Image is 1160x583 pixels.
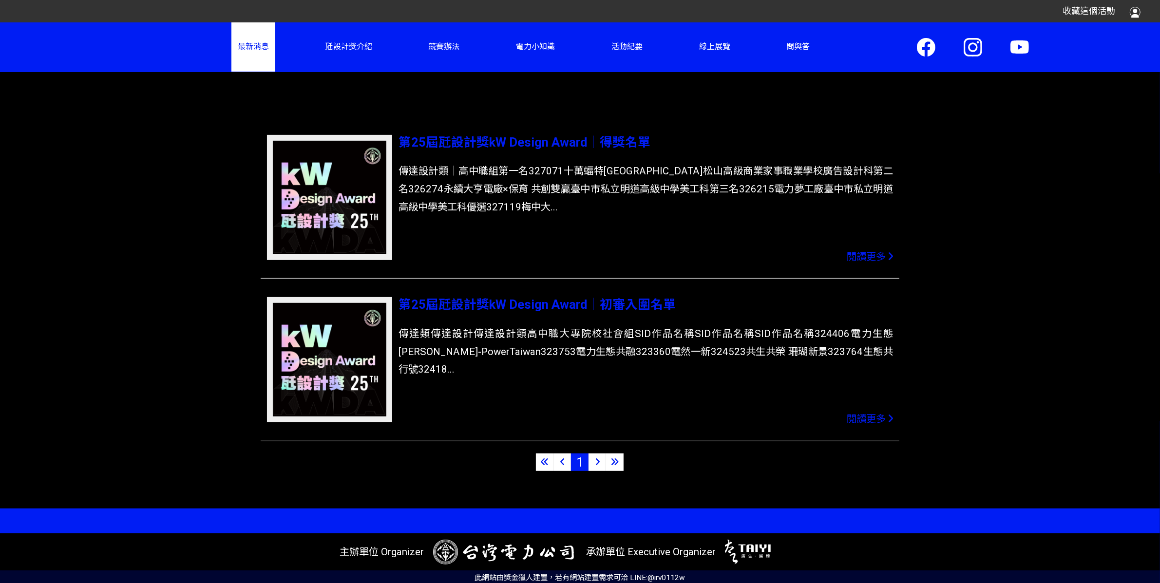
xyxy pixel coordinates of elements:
span: 閱讀更多 [847,251,886,263]
p: 傳達設計類｜高中職組第一名327071十萬蝠特[GEOGRAPHIC_DATA]松山高級商業家事職業學校廣告設計科第二名326274永續大亨電廠×保育 共創雙贏臺中市私立明道高級中學美工科第三名... [399,162,893,216]
a: 第 23 屆 [684,75,746,93]
span: 線上展覽 [699,42,730,51]
img: 第25屆瓩設計獎kW Design Award｜初審入圍名單 [273,303,386,416]
span: 承辦單位 Executive Organizer [586,545,716,560]
a: 瓩設計獎介紹 [319,22,379,72]
a: 問與答 [780,22,817,72]
p: 傳達類傳達設計傳達設計類高中職大專院校社會組SID作品名稱SID作品名稱SID作品名稱324406電力生態[PERSON_NAME]-PowerTaiwan323753電力生態共融323360電... [399,325,893,379]
a: 第25屆瓩設計獎kW Design Award｜初審入圍名單 [399,297,676,312]
span: 主辦單位 Organizer [340,545,424,560]
img: Youtube [1010,40,1029,54]
span: 活動紀要 [611,42,643,51]
span: 競賽辦法 [429,42,460,51]
a: 閱讀更多 [847,413,893,425]
img: Facebook [917,38,935,56]
span: 1 [576,455,583,470]
span: 閱讀更多 [847,413,886,425]
a: 第25屆瓩設計獎kW Design Award｜得獎名單 [399,135,650,150]
span: 可洽 LINE: [475,573,685,582]
img: 台灣電力公司 [433,540,574,564]
a: 影音花絮 [596,75,658,93]
img: 太乙廣告行銷股份有限公司 [725,540,770,564]
a: 最新消息 [231,22,275,72]
a: 電力小知識 [510,22,562,72]
a: 此網站由獎金獵人建置，若有網站建置需求 [475,573,614,582]
img: 第25屆瓩設計獎kW Design Award｜得獎名單 [273,141,386,254]
a: 閱讀更多 [847,251,893,263]
img: Instagram [964,38,982,56]
span: 收藏這個活動 [1063,6,1115,16]
a: @irv0112w [648,573,685,582]
a: 評審陣容 [413,66,475,84]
